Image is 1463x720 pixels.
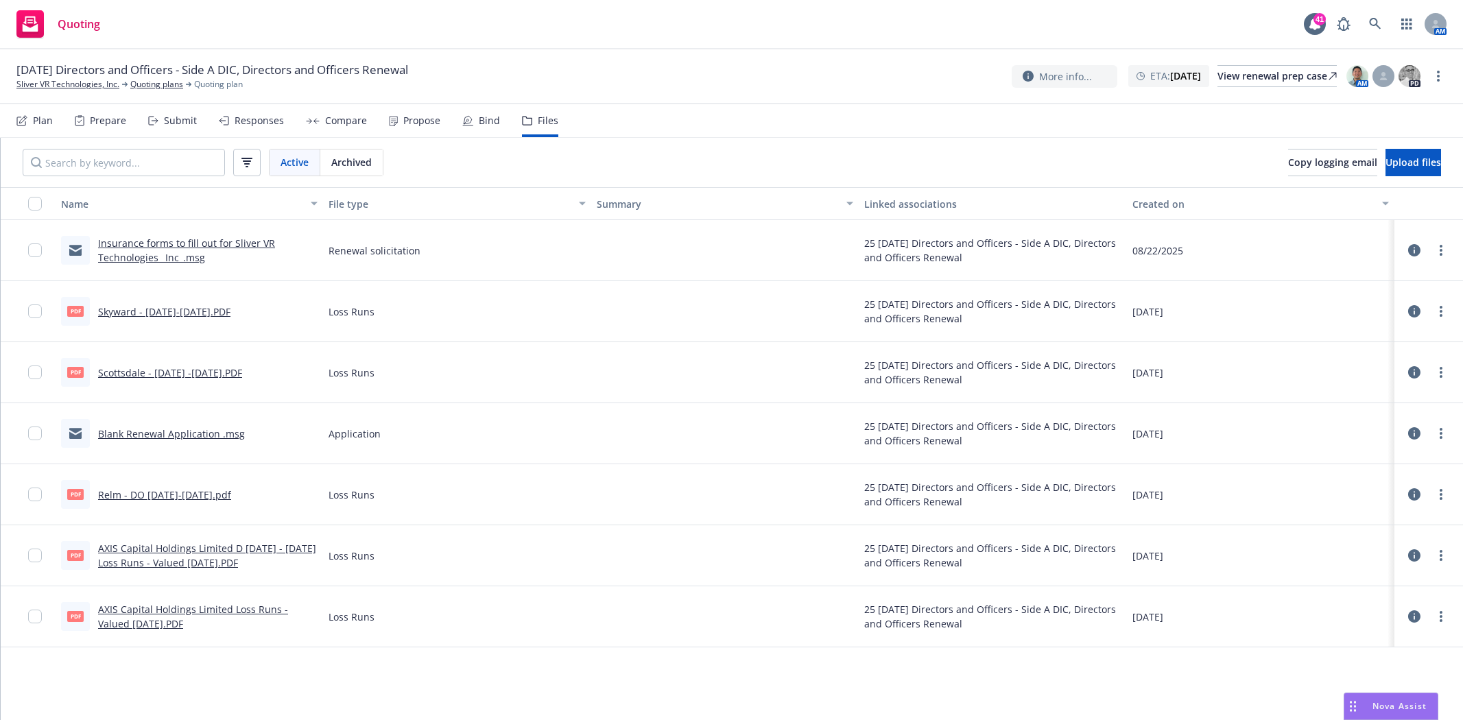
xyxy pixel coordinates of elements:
span: Application [329,427,381,441]
div: Created on [1132,197,1374,211]
span: [DATE] [1132,610,1163,624]
a: Quoting plans [130,78,183,91]
div: 41 [1313,13,1326,25]
input: Toggle Row Selected [28,427,42,440]
a: more [1433,303,1449,320]
span: Active [281,155,309,169]
div: Linked associations [864,197,1121,211]
span: PDF [67,550,84,560]
div: Responses [235,115,284,126]
div: Bind [479,115,500,126]
a: Quoting [11,5,106,43]
button: Copy logging email [1288,149,1377,176]
span: Renewal solicitation [329,243,420,258]
input: Search by keyword... [23,149,225,176]
span: [DATE] [1132,427,1163,441]
input: Toggle Row Selected [28,365,42,379]
span: ETA : [1150,69,1201,83]
div: Files [538,115,558,126]
img: photo [1399,65,1420,87]
a: Scottsdale - [DATE] -[DATE].PDF [98,366,242,379]
span: [DATE] [1132,549,1163,563]
a: Skyward - [DATE]-[DATE].PDF [98,305,230,318]
span: pdf [67,489,84,499]
a: more [1433,608,1449,625]
a: View renewal prep case [1217,65,1337,87]
span: Loss Runs [329,488,374,502]
div: Compare [325,115,367,126]
button: Linked associations [859,187,1126,220]
div: 25 [DATE] Directors and Officers - Side A DIC, Directors and Officers Renewal [864,602,1121,631]
span: PDF [67,367,84,377]
img: photo [1346,65,1368,87]
div: 25 [DATE] Directors and Officers - Side A DIC, Directors and Officers Renewal [864,419,1121,448]
span: PDF [67,611,84,621]
div: 25 [DATE] Directors and Officers - Side A DIC, Directors and Officers Renewal [864,358,1121,387]
span: Quoting [58,19,100,29]
input: Toggle Row Selected [28,549,42,562]
span: Loss Runs [329,549,374,563]
button: More info... [1012,65,1117,88]
a: Report a Bug [1330,10,1357,38]
a: more [1433,425,1449,442]
a: Blank Renewal Application .msg [98,427,245,440]
span: Loss Runs [329,304,374,319]
span: Loss Runs [329,610,374,624]
span: [DATE] Directors and Officers - Side A DIC, Directors and Officers Renewal [16,62,408,78]
input: Select all [28,197,42,211]
a: more [1433,547,1449,564]
span: Upload files [1385,156,1441,169]
button: Name [56,187,323,220]
div: Plan [33,115,53,126]
button: Summary [591,187,859,220]
a: more [1430,68,1447,84]
button: File type [323,187,591,220]
div: Drag to move [1344,693,1361,719]
span: Archived [331,155,372,169]
span: PDF [67,306,84,316]
span: Copy logging email [1288,156,1377,169]
a: Switch app [1393,10,1420,38]
a: Insurance forms to fill out for Sliver VR Technologies_ Inc_.msg [98,237,275,264]
span: [DATE] [1132,365,1163,380]
a: Search [1361,10,1389,38]
div: 25 [DATE] Directors and Officers - Side A DIC, Directors and Officers Renewal [864,541,1121,570]
a: more [1433,242,1449,259]
div: Summary [597,197,838,211]
span: Nova Assist [1372,700,1427,712]
a: AXIS Capital Holdings Limited Loss Runs - Valued [DATE].PDF [98,603,288,630]
div: Name [61,197,302,211]
span: Quoting plan [194,78,243,91]
a: AXIS Capital Holdings Limited D [DATE] - [DATE] Loss Runs - Valued [DATE].PDF [98,542,316,569]
div: 25 [DATE] Directors and Officers - Side A DIC, Directors and Officers Renewal [864,480,1121,509]
a: more [1433,364,1449,381]
a: more [1433,486,1449,503]
a: Sliver VR Technologies, Inc. [16,78,119,91]
input: Toggle Row Selected [28,243,42,257]
div: 25 [DATE] Directors and Officers - Side A DIC, Directors and Officers Renewal [864,297,1121,326]
div: Propose [403,115,440,126]
div: View renewal prep case [1217,66,1337,86]
strong: [DATE] [1170,69,1201,82]
span: 08/22/2025 [1132,243,1183,258]
button: Created on [1127,187,1394,220]
div: Submit [164,115,197,126]
button: Upload files [1385,149,1441,176]
button: Nova Assist [1344,693,1438,720]
input: Toggle Row Selected [28,304,42,318]
span: More info... [1039,69,1092,84]
input: Toggle Row Selected [28,610,42,623]
span: [DATE] [1132,304,1163,319]
input: Toggle Row Selected [28,488,42,501]
span: [DATE] [1132,488,1163,502]
a: Relm - DO [DATE]-[DATE].pdf [98,488,231,501]
div: Prepare [90,115,126,126]
div: File type [329,197,570,211]
div: 25 [DATE] Directors and Officers - Side A DIC, Directors and Officers Renewal [864,236,1121,265]
span: Loss Runs [329,365,374,380]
